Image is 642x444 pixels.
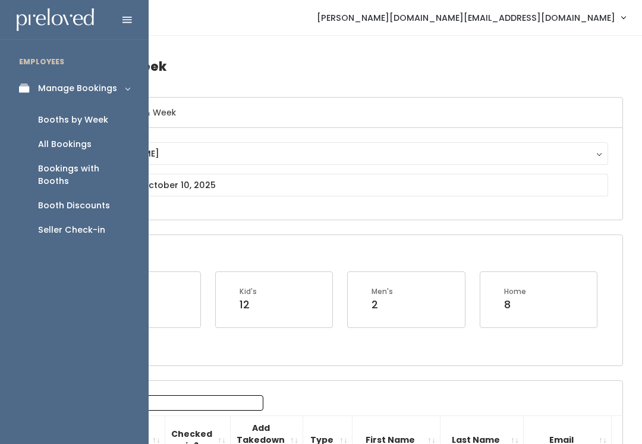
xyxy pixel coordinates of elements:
[372,286,393,297] div: Men's
[240,297,257,312] div: 12
[38,224,105,236] div: Seller Check-in
[68,395,263,411] label: Search:
[38,199,110,212] div: Booth Discounts
[317,11,615,24] span: [PERSON_NAME][DOMAIN_NAME][EMAIL_ADDRESS][DOMAIN_NAME]
[504,286,526,297] div: Home
[38,138,92,151] div: All Bookings
[112,395,263,411] input: Search:
[87,147,597,160] div: [PERSON_NAME]
[38,114,108,126] div: Booths by Week
[38,162,130,187] div: Bookings with Booths
[61,50,623,83] h4: Booths by Week
[38,82,117,95] div: Manage Bookings
[17,8,94,32] img: preloved logo
[372,297,393,312] div: 2
[240,286,257,297] div: Kid's
[75,142,608,165] button: [PERSON_NAME]
[504,297,526,312] div: 8
[75,174,608,196] input: October 4 - October 10, 2025
[305,5,637,30] a: [PERSON_NAME][DOMAIN_NAME][EMAIL_ADDRESS][DOMAIN_NAME]
[61,98,622,128] h6: Select Location & Week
